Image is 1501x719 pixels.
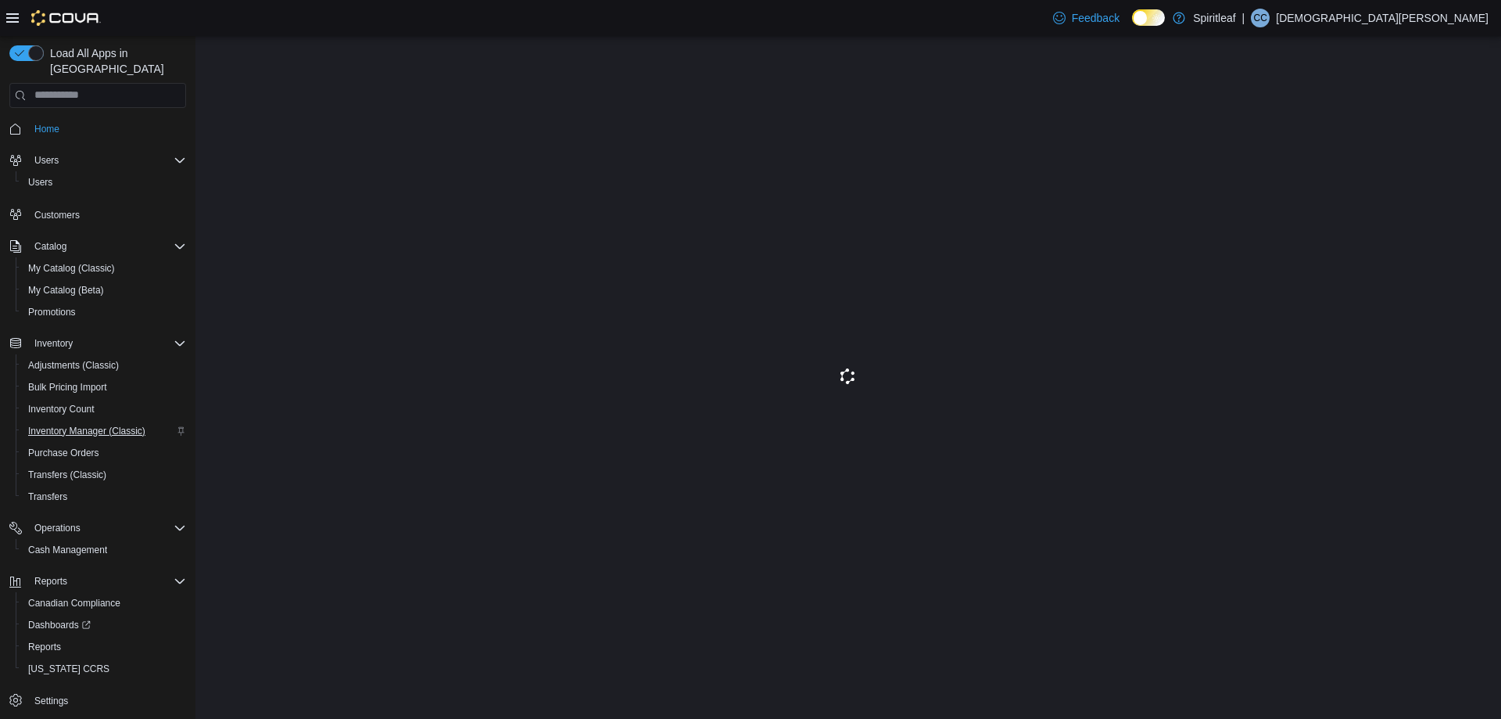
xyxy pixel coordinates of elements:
[22,259,186,278] span: My Catalog (Classic)
[16,614,192,636] a: Dashboards
[22,594,186,613] span: Canadian Compliance
[3,235,192,257] button: Catalog
[28,447,99,459] span: Purchase Orders
[28,663,109,675] span: [US_STATE] CCRS
[34,522,81,534] span: Operations
[31,10,101,26] img: Cova
[16,486,192,508] button: Transfers
[16,539,192,561] button: Cash Management
[28,206,86,225] a: Customers
[22,422,186,440] span: Inventory Manager (Classic)
[3,149,192,171] button: Users
[28,425,145,437] span: Inventory Manager (Classic)
[28,403,95,415] span: Inventory Count
[22,400,101,419] a: Inventory Count
[22,487,186,506] span: Transfers
[22,173,59,192] a: Users
[1254,9,1267,27] span: CC
[1193,9,1235,27] p: Spiritleaf
[28,519,186,537] span: Operations
[28,619,91,631] span: Dashboards
[16,658,192,680] button: [US_STATE] CCRS
[16,442,192,464] button: Purchase Orders
[16,398,192,420] button: Inventory Count
[16,279,192,301] button: My Catalog (Beta)
[22,444,106,462] a: Purchase Orders
[16,592,192,614] button: Canadian Compliance
[22,638,67,656] a: Reports
[28,204,186,224] span: Customers
[1276,9,1488,27] p: [DEMOGRAPHIC_DATA][PERSON_NAME]
[22,541,186,559] span: Cash Management
[28,334,79,353] button: Inventory
[28,381,107,394] span: Bulk Pricing Import
[16,301,192,323] button: Promotions
[22,378,113,397] a: Bulk Pricing Import
[22,356,125,375] a: Adjustments (Classic)
[22,400,186,419] span: Inventory Count
[3,517,192,539] button: Operations
[22,356,186,375] span: Adjustments (Classic)
[1132,9,1165,26] input: Dark Mode
[28,597,120,609] span: Canadian Compliance
[3,203,192,225] button: Customers
[28,151,186,170] span: Users
[22,259,121,278] a: My Catalog (Classic)
[28,491,67,503] span: Transfers
[16,464,192,486] button: Transfers (Classic)
[28,284,104,297] span: My Catalog (Beta)
[22,660,116,678] a: [US_STATE] CCRS
[22,638,186,656] span: Reports
[16,171,192,193] button: Users
[28,119,186,138] span: Home
[22,616,186,635] span: Dashboards
[16,354,192,376] button: Adjustments (Classic)
[22,660,186,678] span: Washington CCRS
[34,337,73,350] span: Inventory
[28,120,66,138] a: Home
[34,154,59,167] span: Users
[28,151,65,170] button: Users
[16,376,192,398] button: Bulk Pricing Import
[22,487,73,506] a: Transfers
[16,257,192,279] button: My Catalog (Classic)
[28,572,73,591] button: Reports
[34,695,68,707] span: Settings
[1242,9,1245,27] p: |
[22,281,186,300] span: My Catalog (Beta)
[3,333,192,354] button: Inventory
[22,303,186,322] span: Promotions
[22,173,186,192] span: Users
[34,240,66,253] span: Catalog
[22,466,186,484] span: Transfers (Classic)
[22,616,97,635] a: Dashboards
[28,237,73,256] button: Catalog
[28,176,52,189] span: Users
[1072,10,1119,26] span: Feedback
[22,378,186,397] span: Bulk Pricing Import
[28,641,61,653] span: Reports
[1132,26,1133,27] span: Dark Mode
[34,123,59,135] span: Home
[28,262,115,275] span: My Catalog (Classic)
[28,334,186,353] span: Inventory
[16,420,192,442] button: Inventory Manager (Classic)
[28,544,107,556] span: Cash Management
[16,636,192,658] button: Reports
[1251,9,1270,27] div: Christian C
[22,303,82,322] a: Promotions
[22,594,127,613] a: Canadian Compliance
[44,45,186,77] span: Load All Apps in [GEOGRAPHIC_DATA]
[1047,2,1126,34] a: Feedback
[3,689,192,712] button: Settings
[28,692,74,710] a: Settings
[22,541,113,559] a: Cash Management
[3,117,192,140] button: Home
[22,422,152,440] a: Inventory Manager (Classic)
[34,209,80,221] span: Customers
[28,691,186,710] span: Settings
[22,281,110,300] a: My Catalog (Beta)
[28,237,186,256] span: Catalog
[28,469,106,481] span: Transfers (Classic)
[22,466,113,484] a: Transfers (Classic)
